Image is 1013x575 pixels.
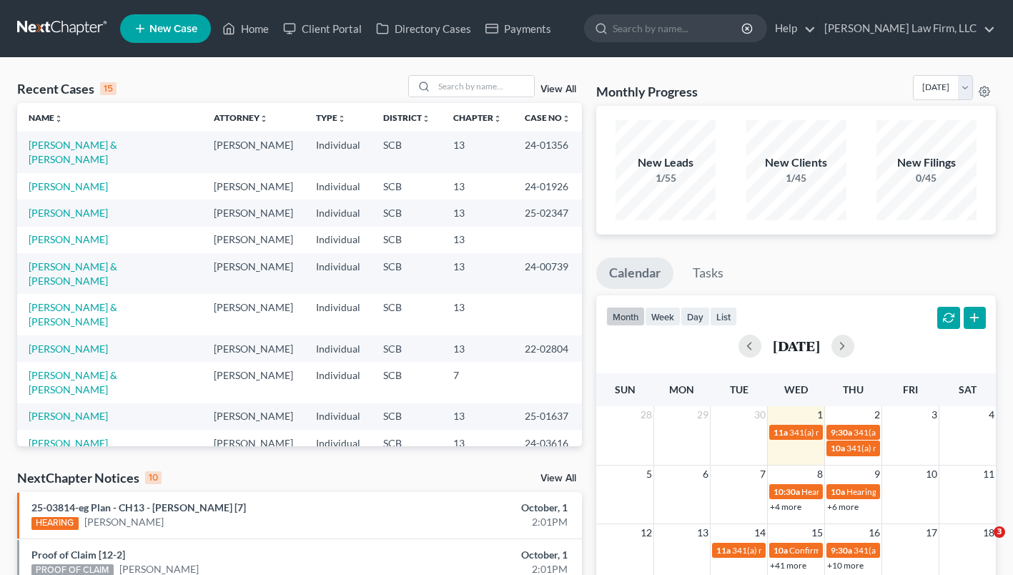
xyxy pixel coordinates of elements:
td: Individual [305,335,372,362]
a: Typeunfold_more [316,112,346,123]
a: [PERSON_NAME] [29,410,108,422]
td: 13 [442,132,513,172]
span: 18 [982,524,996,541]
span: 10a [831,486,845,497]
a: [PERSON_NAME] & [PERSON_NAME] [29,260,117,287]
input: Search by name... [613,15,743,41]
span: 2 [873,406,881,423]
span: 11a [774,427,788,438]
a: [PERSON_NAME] & [PERSON_NAME] [29,369,117,395]
span: 341(a) meeting for [PERSON_NAME] [846,443,984,453]
div: October, 1 [398,548,568,562]
a: Payments [478,16,558,41]
h2: [DATE] [773,338,820,353]
button: list [710,307,737,326]
div: HEARING [31,517,79,530]
i: unfold_more [422,114,430,123]
span: Hearing for La [PERSON_NAME] [846,486,968,497]
span: 11a [716,545,731,556]
td: 22-02804 [513,335,582,362]
td: 24-01356 [513,132,582,172]
span: 10 [924,466,939,483]
i: unfold_more [54,114,63,123]
i: unfold_more [493,114,502,123]
a: Attorneyunfold_more [214,112,268,123]
span: 12 [639,524,653,541]
a: Home [215,16,276,41]
span: 14 [753,524,767,541]
span: 3 [930,406,939,423]
i: unfold_more [337,114,346,123]
td: [PERSON_NAME] [202,335,305,362]
td: Individual [305,200,372,226]
a: Client Portal [276,16,369,41]
td: [PERSON_NAME] [202,294,305,335]
div: Recent Cases [17,80,117,97]
span: 3 [994,526,1005,538]
td: 24-01926 [513,173,582,200]
span: 7 [758,466,767,483]
a: [PERSON_NAME] [84,515,164,529]
span: 9 [873,466,881,483]
div: NextChapter Notices [17,469,162,486]
span: Hearing for [PERSON_NAME] & [PERSON_NAME] [801,486,989,497]
span: 10:30a [774,486,800,497]
td: [PERSON_NAME] [202,173,305,200]
td: [PERSON_NAME] [202,200,305,226]
td: SCB [372,403,442,430]
td: SCB [372,227,442,253]
div: 15 [100,82,117,95]
td: SCB [372,253,442,294]
td: [PERSON_NAME] [202,227,305,253]
a: +10 more [827,560,864,571]
td: SCB [372,200,442,226]
input: Search by name... [434,76,534,97]
a: +6 more [827,501,859,512]
span: 17 [924,524,939,541]
span: 16 [867,524,881,541]
span: 1 [816,406,824,423]
a: [PERSON_NAME] [29,207,108,219]
span: 13 [696,524,710,541]
td: 13 [442,430,513,456]
td: SCB [372,430,442,456]
span: 11 [982,466,996,483]
span: Fri [903,383,918,395]
a: View All [540,473,576,483]
div: New Filings [876,154,977,171]
td: [PERSON_NAME] [202,430,305,456]
td: 13 [442,253,513,294]
td: 13 [442,294,513,335]
a: Calendar [596,257,673,289]
span: 28 [639,406,653,423]
span: 4 [987,406,996,423]
td: Individual [305,403,372,430]
span: 29 [696,406,710,423]
td: SCB [372,335,442,362]
td: Individual [305,173,372,200]
td: Individual [305,132,372,172]
a: 25-03814-eg Plan - CH13 - [PERSON_NAME] [7] [31,501,246,513]
div: 1/55 [616,171,716,185]
span: Confirmation Hearing for [PERSON_NAME] [789,545,953,556]
a: +41 more [770,560,806,571]
td: Individual [305,227,372,253]
span: 5 [645,466,653,483]
div: October, 1 [398,501,568,515]
span: Wed [784,383,808,395]
td: 24-00739 [513,253,582,294]
td: SCB [372,173,442,200]
h3: Monthly Progress [596,83,698,100]
td: [PERSON_NAME] [202,403,305,430]
i: unfold_more [562,114,570,123]
a: [PERSON_NAME] [29,437,108,449]
span: Tue [730,383,748,395]
td: Individual [305,430,372,456]
a: [PERSON_NAME] [29,180,108,192]
span: 341(a) meeting for [PERSON_NAME] [854,427,992,438]
a: Proof of Claim [12-2] [31,549,125,561]
span: 15 [810,524,824,541]
div: 1/45 [746,171,846,185]
a: [PERSON_NAME] [29,233,108,245]
td: 13 [442,403,513,430]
